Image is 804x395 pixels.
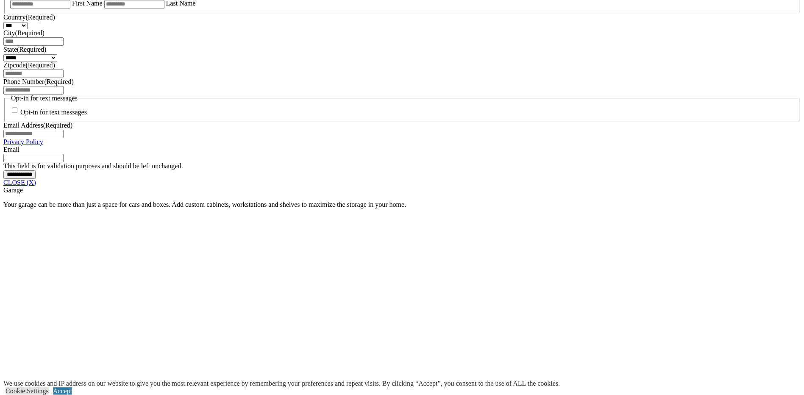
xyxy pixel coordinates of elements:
label: Email [3,146,19,153]
span: (Required) [25,61,55,69]
label: Country [3,14,55,21]
a: Privacy Policy [3,138,43,145]
p: Your garage can be more than just a space for cars and boxes. Add custom cabinets, workstations a... [3,201,801,209]
a: CLOSE (X) [3,179,36,186]
div: We use cookies and IP address on our website to give you the most relevant experience by remember... [3,380,560,387]
a: Cookie Settings [6,387,49,395]
legend: Opt-in for text messages [10,95,78,102]
label: Email Address [3,122,72,129]
span: (Required) [17,46,46,53]
div: This field is for validation purposes and should be left unchanged. [3,162,801,170]
label: Phone Number [3,78,74,85]
label: Opt-in for text messages [20,109,87,116]
span: (Required) [15,29,45,36]
label: Zipcode [3,61,55,69]
span: (Required) [44,78,73,85]
span: Garage [3,186,23,194]
span: (Required) [25,14,55,21]
a: Accept [53,387,72,395]
span: (Required) [43,122,72,129]
label: State [3,46,46,53]
label: City [3,29,45,36]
